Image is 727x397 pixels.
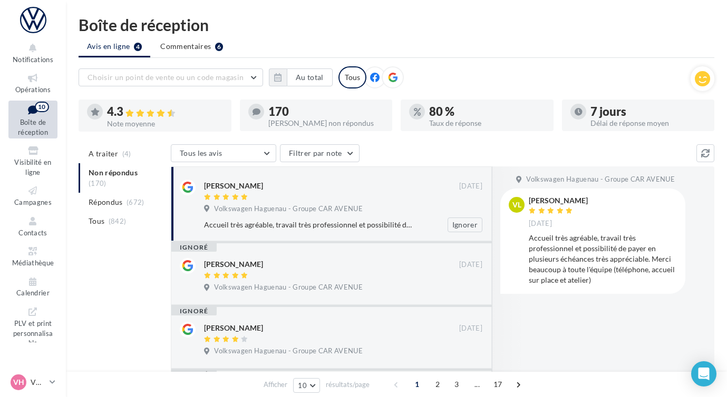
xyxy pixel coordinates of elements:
div: Délai de réponse moyen [590,120,706,127]
div: Boîte de réception [79,17,714,33]
a: Médiathèque [8,243,57,269]
span: 10 [298,381,307,390]
span: Volkswagen Haguenau - Groupe CAR AVENUE [214,283,363,292]
span: [DATE] [459,260,482,270]
span: Calendrier [16,289,50,297]
button: Filtrer par note [280,144,360,162]
span: 2 [429,376,446,393]
div: Note moyenne [107,120,223,127]
div: 170 [268,106,384,117]
span: [DATE] [529,219,552,229]
button: 10 [293,378,320,393]
span: 17 [489,376,507,393]
span: Volkswagen Haguenau - Groupe CAR AVENUE [214,346,363,356]
span: [DATE] [459,182,482,191]
div: Open Intercom Messenger [691,361,716,386]
span: Volkswagen Haguenau - Groupe CAR AVENUE [214,204,363,214]
span: Afficher [264,380,287,390]
div: Tous [338,66,366,88]
span: PLV et print personnalisable [13,317,53,347]
a: Calendrier [8,274,57,300]
span: Tous les avis [180,148,222,157]
div: [PERSON_NAME] [204,323,263,333]
div: ignoré [171,371,217,379]
div: Accueil très agréable, travail très professionnel et possibilité de payer en plusieurs échéances ... [204,220,414,230]
span: Contacts [18,229,47,237]
span: Notifications [13,55,53,64]
div: [PERSON_NAME] non répondus [268,120,384,127]
div: 7 jours [590,106,706,117]
span: A traiter [89,148,118,159]
button: Notifications [8,40,57,66]
span: (4) [122,150,131,158]
span: (842) [109,217,127,225]
div: Taux de réponse [429,120,545,127]
span: (672) [127,198,144,206]
span: 1 [409,376,425,393]
span: Tous [89,216,104,226]
span: 3 [448,376,465,393]
button: Choisir un point de vente ou un code magasin [79,68,263,86]
span: Répondus [89,197,123,207]
button: Ignorer [448,217,482,232]
div: 6 [215,43,223,51]
a: Contacts [8,213,57,239]
button: Au total [269,68,333,86]
div: ignoré [171,243,217,252]
div: Accueil très agréable, travail très professionnel et possibilité de payer en plusieurs échéances ... [529,233,677,285]
a: Boîte de réception10 [8,101,57,139]
span: VH [13,377,24,388]
a: Opérations [8,70,57,96]
span: Choisir un point de vente ou un code magasin [88,73,244,82]
span: Boîte de réception [18,118,48,136]
div: 10 [35,102,49,112]
a: PLV et print personnalisable [8,304,57,350]
span: Volkswagen Haguenau - Groupe CAR AVENUE [526,175,675,184]
a: Visibilité en ligne [8,143,57,178]
div: 4.3 [107,106,223,118]
span: ... [469,376,486,393]
span: résultats/page [326,380,370,390]
span: VL [512,200,521,210]
div: ignoré [171,307,217,315]
a: VH VW HAGUENAU [8,372,57,392]
span: Campagnes [14,198,52,206]
div: [PERSON_NAME] [204,259,263,270]
span: Opérations [15,85,51,94]
div: 80 % [429,106,545,117]
button: Au total [287,68,333,86]
p: VW HAGUENAU [31,377,45,388]
div: [PERSON_NAME] [529,197,588,204]
span: Visibilité en ligne [14,158,51,176]
button: Tous les avis [171,144,276,162]
span: Commentaires [160,41,211,52]
a: Campagnes [8,183,57,209]
div: [PERSON_NAME] [204,181,263,191]
span: [DATE] [459,324,482,333]
span: Médiathèque [12,259,54,267]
